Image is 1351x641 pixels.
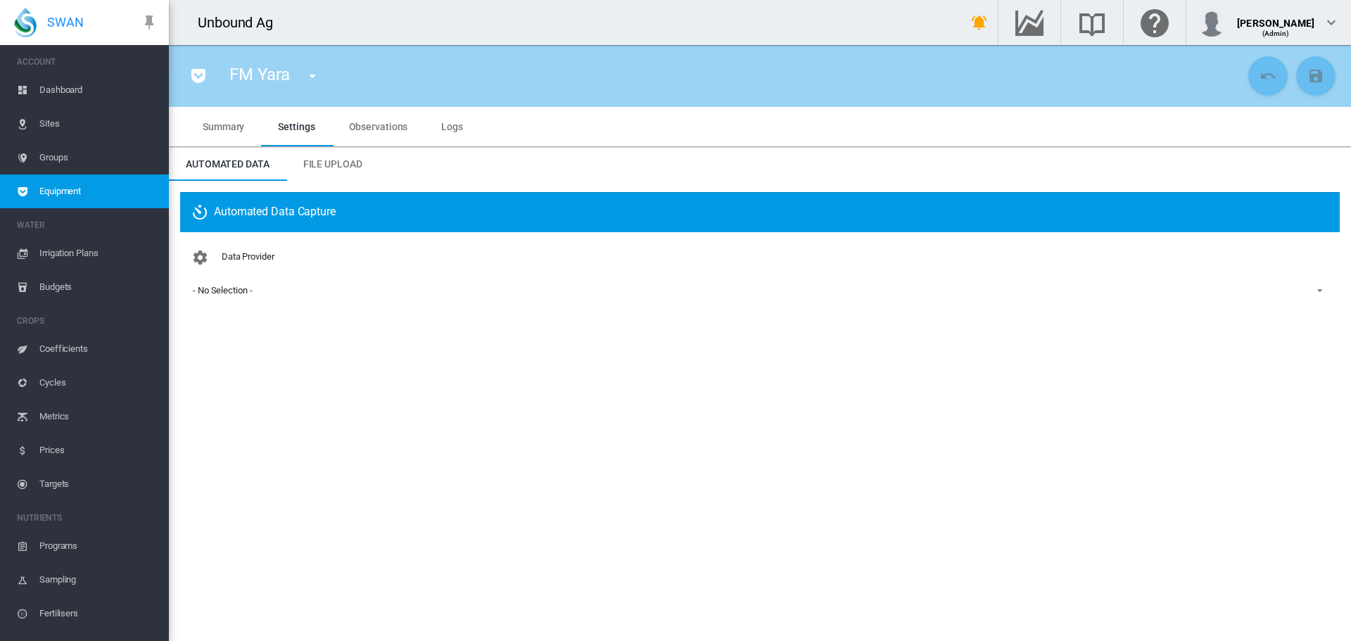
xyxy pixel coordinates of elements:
button: Save Changes [1296,56,1336,96]
span: Coefficients [39,332,158,366]
md-icon: icon-menu-down [304,68,321,84]
span: (Admin) [1262,30,1290,37]
md-icon: icon-content-save [1307,68,1324,84]
span: Logs [441,121,463,132]
span: Groups [39,141,158,174]
button: icon-menu-down [298,62,326,90]
span: Irrigation Plans [39,236,158,270]
span: Summary [203,121,244,132]
div: Unbound Ag [198,13,286,32]
span: Targets [39,467,158,501]
md-icon: icon-pocket [190,68,207,84]
button: icon-pocket [184,62,213,90]
span: CROPS [17,310,158,332]
span: Sampling [39,563,158,597]
span: Equipment [39,174,158,208]
md-icon: Go to the Data Hub [1013,14,1046,31]
span: Automated Data [186,158,269,170]
div: [PERSON_NAME] [1237,11,1314,25]
img: profile.jpg [1198,8,1226,37]
span: Cycles [39,366,158,400]
img: SWAN-Landscape-Logo-Colour-drop.png [14,8,37,37]
md-icon: Click here for help [1138,14,1172,31]
md-select: Configuration: - No Selection - [191,280,1328,301]
span: Settings [278,121,315,132]
span: Sites [39,107,158,141]
md-icon: icon-undo [1260,68,1276,84]
button: icon-bell-ring [965,8,994,37]
md-icon: icon-camera-timer [191,204,214,221]
div: - No Selection - [193,285,252,296]
span: Observations [349,121,408,132]
span: NUTRIENTS [17,507,158,529]
md-icon: Search the knowledge base [1075,14,1109,31]
span: Data Provider [222,251,274,262]
span: WATER [17,214,158,236]
span: File Upload [303,158,362,170]
span: Automated Data Capture [191,204,336,221]
md-icon: icon-bell-ring [971,14,988,31]
span: Programs [39,529,158,563]
md-icon: icon-chevron-down [1323,14,1340,31]
span: Dashboard [39,73,158,107]
span: ACCOUNT [17,51,158,73]
span: SWAN [47,13,84,31]
span: Fertilisers [39,597,158,630]
md-icon: icon-pin [141,14,158,31]
button: Cancel Changes [1248,56,1288,96]
span: Prices [39,433,158,467]
span: Metrics [39,400,158,433]
span: Budgets [39,270,158,304]
md-icon: icon-cog [191,249,208,266]
span: FM Yara [229,65,290,84]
